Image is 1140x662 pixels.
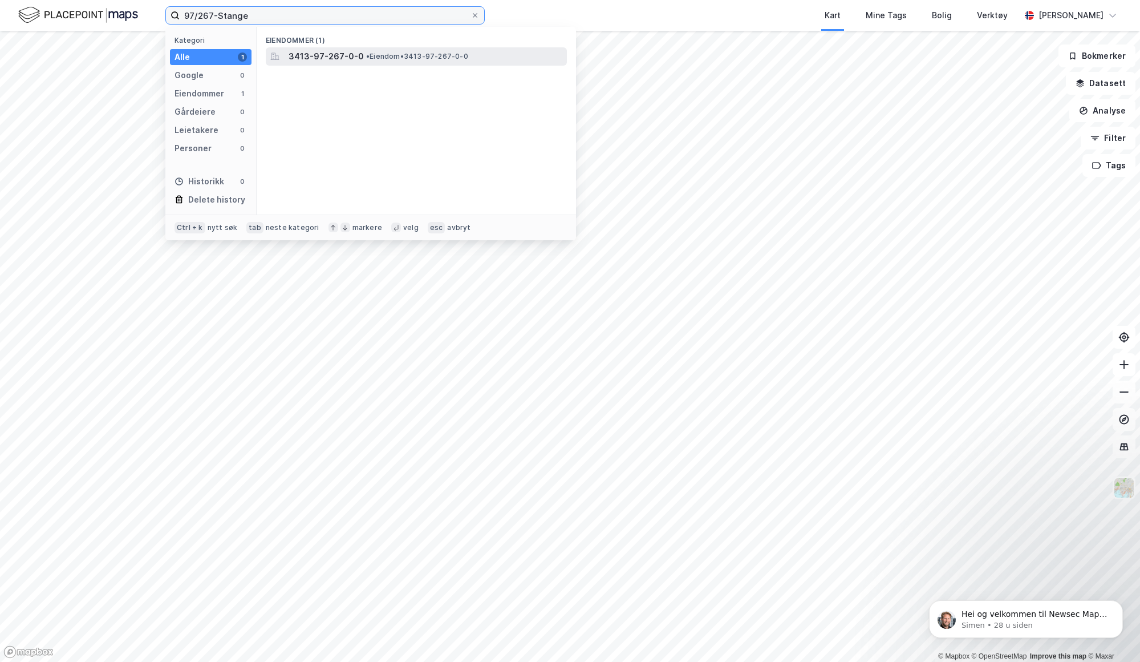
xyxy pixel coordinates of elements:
[175,123,218,137] div: Leietakere
[366,52,468,61] span: Eiendom • 3413-97-267-0-0
[1066,72,1135,95] button: Datasett
[188,193,245,207] div: Delete history
[180,7,470,24] input: Søk på adresse, matrikkel, gårdeiere, leietakere eller personer
[428,222,445,233] div: esc
[175,50,190,64] div: Alle
[238,126,247,135] div: 0
[1113,477,1135,499] img: Z
[1058,45,1135,67] button: Bokmerker
[175,222,205,233] div: Ctrl + k
[238,71,247,80] div: 0
[972,652,1027,660] a: OpenStreetMap
[18,5,138,25] img: logo.f888ab2527a4732fd821a326f86c7f29.svg
[175,87,224,100] div: Eiendommer
[977,9,1008,22] div: Verktøy
[866,9,907,22] div: Mine Tags
[1069,99,1135,122] button: Analyse
[1081,127,1135,150] button: Filter
[238,53,247,62] div: 1
[403,223,419,232] div: velg
[175,142,212,155] div: Personer
[246,222,263,233] div: tab
[447,223,470,232] div: avbryt
[266,223,319,232] div: neste kategori
[238,144,247,153] div: 0
[175,105,216,119] div: Gårdeiere
[175,68,204,82] div: Google
[1038,9,1104,22] div: [PERSON_NAME]
[238,107,247,116] div: 0
[175,36,251,45] div: Kategori
[238,89,247,98] div: 1
[175,175,224,188] div: Historikk
[938,652,969,660] a: Mapbox
[932,9,952,22] div: Bolig
[825,9,841,22] div: Kart
[238,177,247,186] div: 0
[1082,154,1135,177] button: Tags
[352,223,382,232] div: markere
[257,27,576,47] div: Eiendommer (1)
[1030,652,1086,660] a: Improve this map
[3,645,54,659] a: Mapbox homepage
[289,50,364,63] span: 3413-97-267-0-0
[208,223,238,232] div: nytt søk
[912,576,1140,656] iframe: Intercom notifications melding
[366,52,370,60] span: •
